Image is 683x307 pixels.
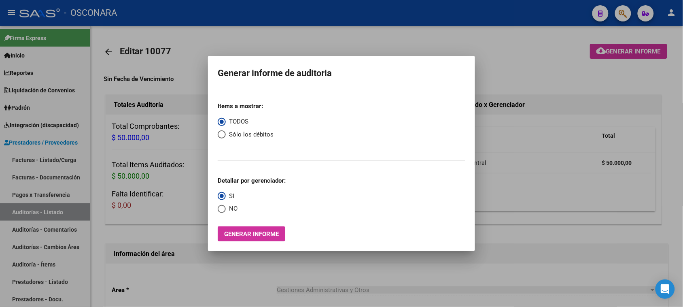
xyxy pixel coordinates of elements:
span: SI [226,192,234,201]
div: Open Intercom Messenger [655,279,675,299]
h1: Generar informe de auditoria [218,66,465,81]
strong: Items a mostrar: [218,102,263,110]
span: TODOS [226,117,248,126]
mat-radio-group: Select an option [218,170,286,213]
button: Generar informe [218,226,285,241]
mat-radio-group: Select an option [218,96,274,151]
span: Sólo los débitos [226,130,274,139]
span: NO [226,204,238,213]
span: Generar informe [224,230,279,238]
strong: Detallar por gerenciador: [218,177,286,184]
